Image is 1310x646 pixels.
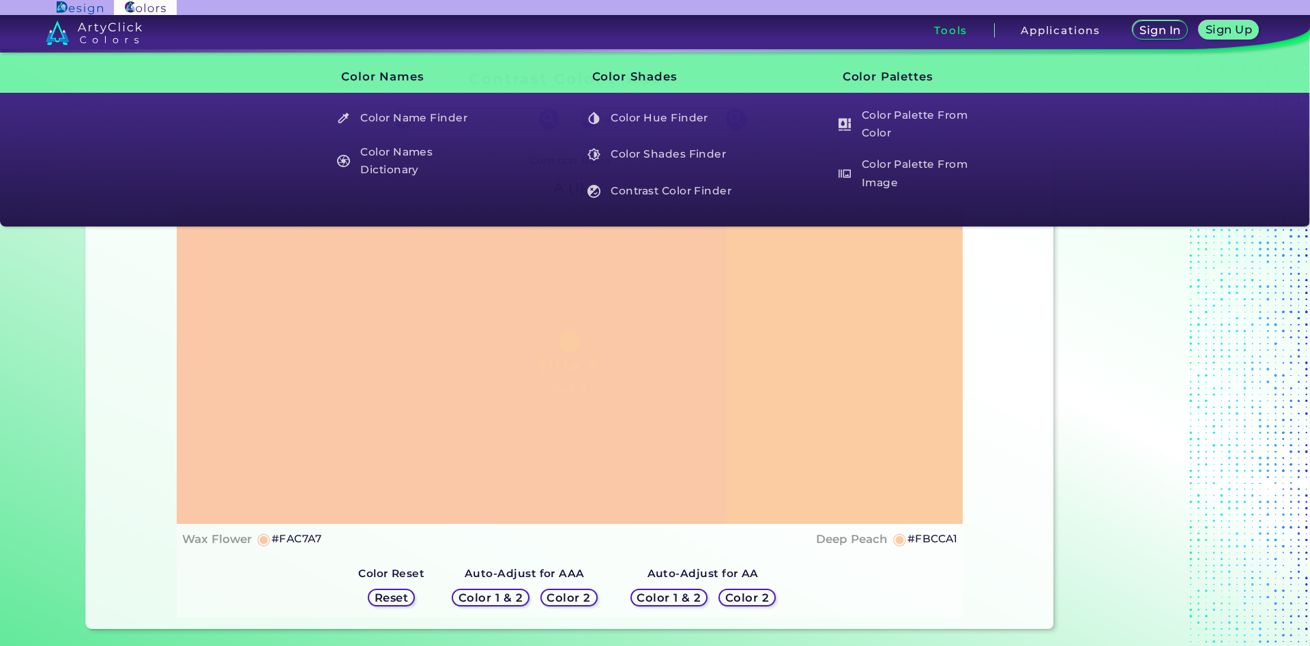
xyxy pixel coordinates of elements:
h3: Color Names [319,60,491,94]
h5: Color 1 & 2 [640,592,698,602]
h5: Color Palette From Image [832,154,991,193]
h4: Deep Peach [816,529,888,549]
img: icon_col_pal_col_white.svg [839,118,851,131]
a: Sign In [1135,22,1185,39]
h5: Color Shades Finder [581,142,740,168]
img: ArtyClick Design logo [57,1,102,14]
h5: #FAC7A7 [272,530,321,548]
h5: ◉ [257,531,272,547]
a: Color Palette From Image [830,154,991,193]
h5: Sign Up [1208,25,1250,35]
a: Color Hue Finder [580,105,741,131]
h5: Color 2 [549,592,589,602]
h5: Color Hue Finder [581,105,740,131]
h1: Title ✗ [538,355,601,376]
h5: Color Palette From Color [832,105,991,144]
img: icon_color_name_finder_white.svg [337,112,350,125]
a: Contrast Color Finder [580,178,741,204]
h5: Color Name Finder [330,105,489,131]
h4: Wax Flower [182,529,252,549]
h3: Color Shades [569,60,741,94]
h3: Tools [934,25,967,35]
a: Sign Up [1202,22,1256,39]
img: icon_palette_from_image_white.svg [839,167,851,180]
strong: Auto-Adjust for AA [647,567,759,580]
img: icon_color_contrast_white.svg [587,185,600,198]
strong: Auto-Adjust for AAA [465,567,585,580]
a: Color Shades Finder [580,142,741,168]
strong: Color Reset [358,567,424,580]
img: logo_artyclick_colors_white.svg [46,20,142,45]
h5: #FBCCA1 [907,530,957,548]
h5: Color Names Dictionary [330,142,489,181]
img: icon_color_hue_white.svg [587,112,600,125]
a: Color Name Finder [330,105,491,131]
h5: Contrast Color Finder [581,178,740,204]
h5: ◉ [892,531,907,547]
h4: Text ✗ [551,379,588,399]
h5: Color 2 [727,592,767,602]
a: Color Palette From Color [830,105,991,144]
img: icon_color_shades_white.svg [587,148,600,161]
img: icon_color_names_dictionary_white.svg [337,155,350,168]
h3: Applications [1021,25,1101,35]
h5: Sign In [1141,25,1178,35]
h5: Color 1 & 2 [462,592,520,602]
a: Color Names Dictionary [330,142,491,181]
h3: Color Palettes [819,60,991,94]
h5: Reset [376,592,407,602]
